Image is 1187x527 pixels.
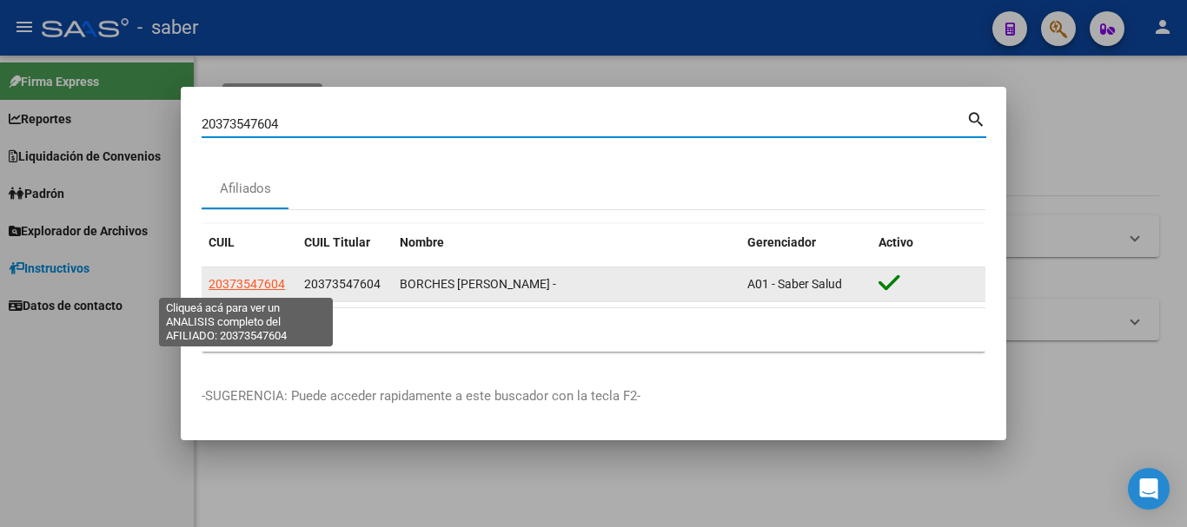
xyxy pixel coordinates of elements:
[393,224,740,261] datatable-header-cell: Nombre
[202,308,985,352] div: 1 total
[202,386,985,406] p: -SUGERENCIA: Puede acceder rapidamente a este buscador con la tecla F2-
[304,235,370,249] span: CUIL Titular
[1128,468,1170,510] div: Open Intercom Messenger
[209,277,285,291] span: 20373547604
[220,179,271,199] div: Afiliados
[879,235,913,249] span: Activo
[400,235,444,249] span: Nombre
[872,224,985,261] datatable-header-cell: Activo
[747,277,842,291] span: A01 - Saber Salud
[297,224,393,261] datatable-header-cell: CUIL Titular
[966,108,986,128] mat-icon: search
[304,277,381,291] span: 20373547604
[202,224,297,261] datatable-header-cell: CUIL
[747,235,816,249] span: Gerenciador
[209,235,235,249] span: CUIL
[740,224,872,261] datatable-header-cell: Gerenciador
[400,274,733,294] div: BORCHES [PERSON_NAME] -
